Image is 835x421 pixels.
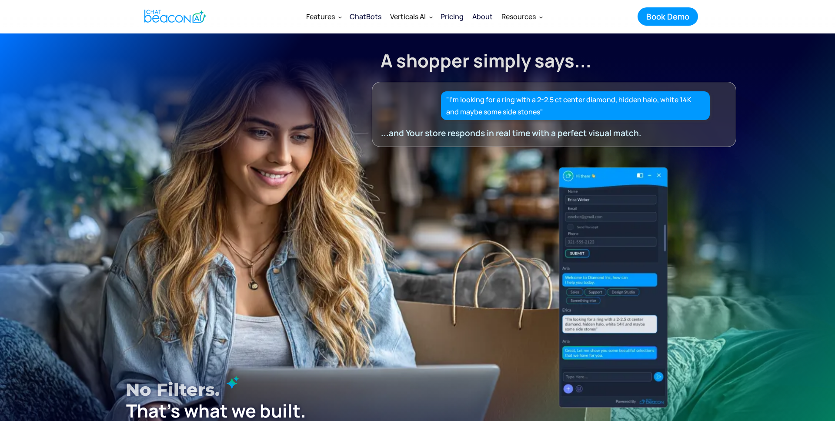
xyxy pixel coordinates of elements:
img: ChatBeacon New UI Experience [312,164,670,411]
div: "I’m looking for a ring with a 2-2.5 ct center diamond, hidden halo, white 14K and maybe some sid... [446,94,705,118]
div: Pricing [441,10,464,23]
a: About [468,5,497,28]
a: Book Demo [638,7,698,26]
div: ...and Your store responds in real time with a perfect visual match. [381,127,708,139]
img: Dropdown [539,15,543,19]
div: Book Demo [646,11,689,22]
strong: A shopper simply says... [381,48,591,73]
a: Pricing [436,5,468,28]
a: home [137,6,211,27]
div: Features [306,10,335,23]
div: Resources [501,10,536,23]
div: About [472,10,493,23]
h1: No filters. [126,376,393,404]
img: Dropdown [429,15,433,19]
img: Dropdown [338,15,342,19]
div: Features [302,6,345,27]
a: ChatBots [345,5,386,28]
div: Resources [497,6,546,27]
div: Verticals AI [390,10,426,23]
div: ChatBots [350,10,381,23]
div: Verticals AI [386,6,436,27]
